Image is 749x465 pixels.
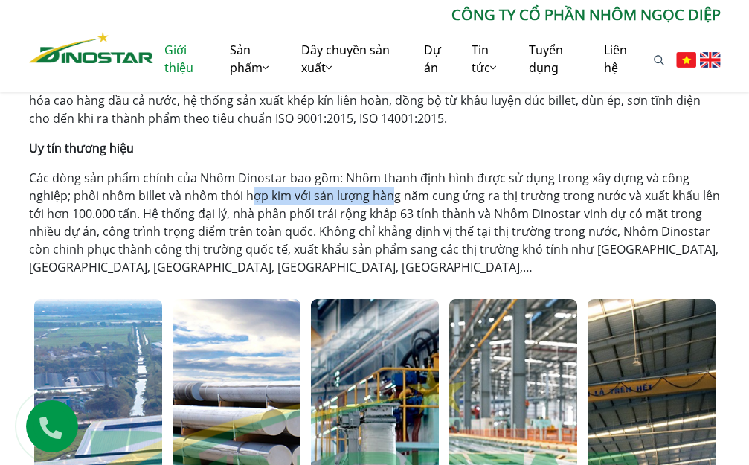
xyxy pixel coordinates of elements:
img: search [654,55,664,65]
a: Tuyển dụng [518,26,594,92]
img: Nhôm Dinostar [29,32,154,63]
p: CÔNG TY CỔ PHẦN NHÔM NGỌC DIỆP [153,4,720,26]
img: English [700,52,720,68]
a: Liên hệ [593,26,646,92]
a: Giới thiệu [153,26,218,92]
a: Tin tức [460,26,517,92]
a: Sản phẩm [219,26,291,92]
a: Dây chuyền sản xuất [290,26,412,92]
p: Các dòng sản phẩm chính của Nhôm Dinostar bao gồm: Nhôm thanh định hình được sử dụng trong xây dự... [29,169,721,276]
a: Dự án [413,26,460,92]
img: Tiếng Việt [676,52,696,68]
strong: Uy tín thương hiệu [29,140,134,156]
